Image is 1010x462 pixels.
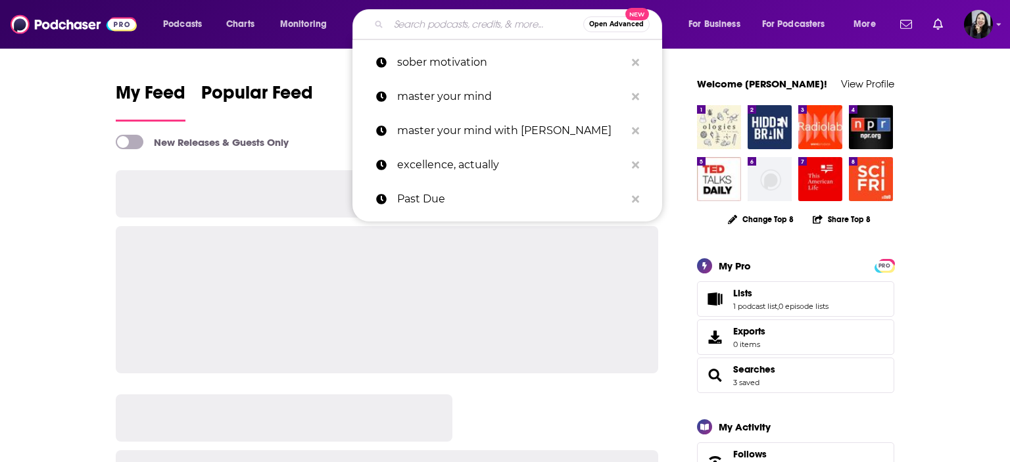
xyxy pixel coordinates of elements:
[733,325,765,337] span: Exports
[397,148,625,182] p: excellence, actually
[397,114,625,148] p: master your mind with marissa
[697,319,894,355] a: Exports
[163,15,202,34] span: Podcasts
[280,15,327,34] span: Monitoring
[733,287,752,299] span: Lists
[201,81,313,122] a: Popular Feed
[841,78,894,90] a: View Profile
[812,206,871,232] button: Share Top 8
[11,12,137,37] img: Podchaser - Follow, Share and Rate Podcasts
[733,448,767,460] span: Follows
[779,302,829,311] a: 0 episode lists
[849,157,893,201] img: Science Friday
[201,81,313,112] span: Popular Feed
[697,281,894,317] span: Lists
[226,15,254,34] span: Charts
[877,260,892,269] a: PRO
[777,302,779,311] span: ,
[748,157,792,201] img: missing-image.png
[720,211,802,227] button: Change Top 8
[697,78,827,90] a: Welcome [PERSON_NAME]!
[733,448,855,460] a: Follows
[697,358,894,393] span: Searches
[116,81,185,122] a: My Feed
[733,363,775,375] a: Searches
[964,10,993,39] button: Show profile menu
[116,135,289,149] a: New Releases & Guests Only
[798,157,842,201] img: This American Life
[733,287,829,299] a: Lists
[964,10,993,39] span: Logged in as marypoffenroth
[719,260,751,272] div: My Pro
[733,340,765,349] span: 0 items
[625,8,649,20] span: New
[697,105,741,149] img: Ologies with Alie Ward
[271,14,344,35] button: open menu
[679,14,757,35] button: open menu
[877,261,892,271] span: PRO
[849,105,893,149] img: Stories from NPR : NPR
[697,157,741,201] img: TED Talks Daily
[116,81,185,112] span: My Feed
[854,15,876,34] span: More
[352,148,662,182] a: excellence, actually
[589,21,644,28] span: Open Advanced
[352,182,662,216] a: Past Due
[928,13,948,35] a: Show notifications dropdown
[397,182,625,216] p: Past Due
[397,45,625,80] p: sober motivation
[733,378,759,387] a: 3 saved
[583,16,650,32] button: Open AdvancedNew
[352,45,662,80] a: sober motivation
[895,13,917,35] a: Show notifications dropdown
[964,10,993,39] img: User Profile
[352,114,662,148] a: master your mind with [PERSON_NAME]
[702,290,728,308] a: Lists
[754,14,844,35] button: open menu
[702,328,728,346] span: Exports
[844,14,892,35] button: open menu
[702,366,728,384] a: Searches
[733,302,777,311] a: 1 podcast list
[389,14,583,35] input: Search podcasts, credits, & more...
[218,14,262,35] a: Charts
[154,14,219,35] button: open menu
[688,15,740,34] span: For Business
[762,15,825,34] span: For Podcasters
[352,80,662,114] a: master your mind
[798,105,842,149] img: Radiolab
[397,80,625,114] p: master your mind
[748,105,792,149] img: Hidden Brain
[365,9,675,39] div: Search podcasts, credits, & more...
[719,421,771,433] div: My Activity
